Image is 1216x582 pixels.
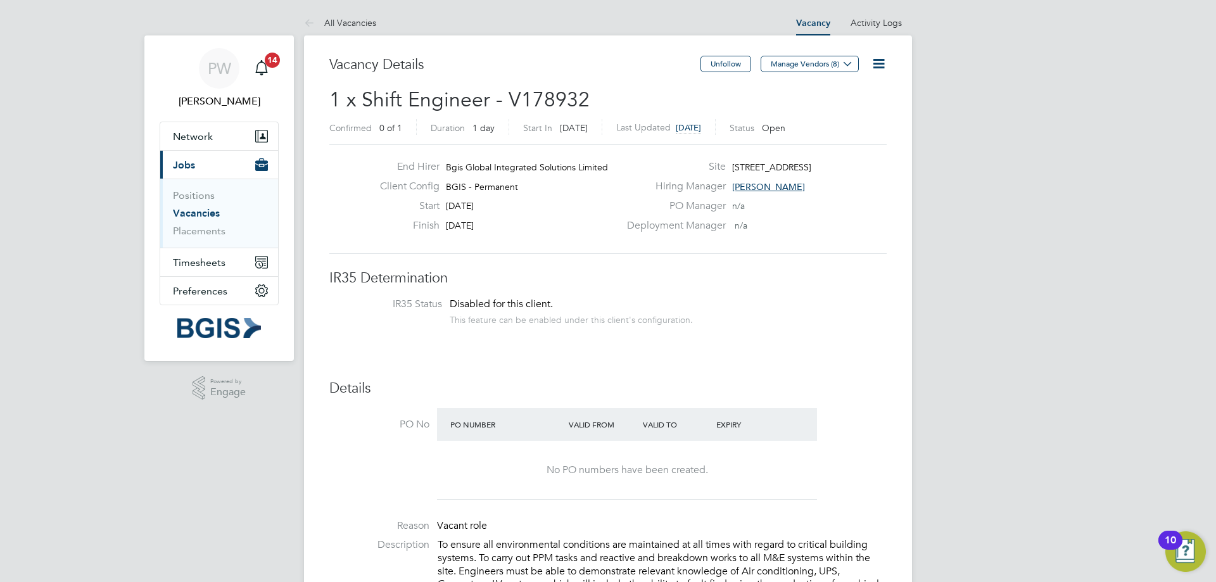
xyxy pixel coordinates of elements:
[160,277,278,305] button: Preferences
[851,17,902,28] a: Activity Logs
[732,181,805,193] span: [PERSON_NAME]
[329,538,429,552] label: Description
[370,160,440,174] label: End Hirer
[210,376,246,387] span: Powered by
[450,298,553,310] span: Disabled for this client.
[193,376,246,400] a: Powered byEngage
[144,35,294,361] nav: Main navigation
[446,161,608,173] span: Bgis Global Integrated Solutions Limited
[249,48,274,89] a: 14
[732,161,811,173] span: [STREET_ADDRESS]
[173,207,220,219] a: Vacancies
[173,189,215,201] a: Positions
[208,60,231,77] span: PW
[450,311,693,326] div: This feature can be enabled under this client's configuration.
[160,318,279,338] a: Go to home page
[210,387,246,398] span: Engage
[304,17,376,28] a: All Vacancies
[761,56,859,72] button: Manage Vendors (8)
[732,200,745,212] span: n/a
[329,87,590,112] span: 1 x Shift Engineer - V178932
[619,160,726,174] label: Site
[160,179,278,248] div: Jobs
[640,413,714,436] div: Valid To
[173,130,213,142] span: Network
[523,122,552,134] label: Start In
[329,122,372,134] label: Confirmed
[437,519,487,532] span: Vacant role
[329,56,700,74] h3: Vacancy Details
[379,122,402,134] span: 0 of 1
[446,220,474,231] span: [DATE]
[160,248,278,276] button: Timesheets
[173,159,195,171] span: Jobs
[370,219,440,232] label: Finish
[676,122,701,133] span: [DATE]
[173,225,225,237] a: Placements
[342,298,442,311] label: IR35 Status
[173,256,225,269] span: Timesheets
[1165,540,1176,557] div: 10
[616,122,671,133] label: Last Updated
[160,151,278,179] button: Jobs
[431,122,465,134] label: Duration
[619,199,726,213] label: PO Manager
[173,285,227,297] span: Preferences
[619,219,726,232] label: Deployment Manager
[700,56,751,72] button: Unfollow
[762,122,785,134] span: Open
[730,122,754,134] label: Status
[446,200,474,212] span: [DATE]
[735,220,747,231] span: n/a
[1165,531,1206,572] button: Open Resource Center, 10 new notifications
[177,318,261,338] img: bgis-logo-retina.png
[446,181,518,193] span: BGIS - Permanent
[370,199,440,213] label: Start
[447,413,566,436] div: PO Number
[329,519,429,533] label: Reason
[160,122,278,150] button: Network
[329,379,887,398] h3: Details
[160,94,279,109] span: Paul Wilson
[265,53,280,68] span: 14
[619,180,726,193] label: Hiring Manager
[796,18,830,28] a: Vacancy
[560,122,588,134] span: [DATE]
[566,413,640,436] div: Valid From
[450,464,804,477] div: No PO numbers have been created.
[370,180,440,193] label: Client Config
[329,418,429,431] label: PO No
[160,48,279,109] a: PW[PERSON_NAME]
[713,413,787,436] div: Expiry
[329,269,887,288] h3: IR35 Determination
[472,122,495,134] span: 1 day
